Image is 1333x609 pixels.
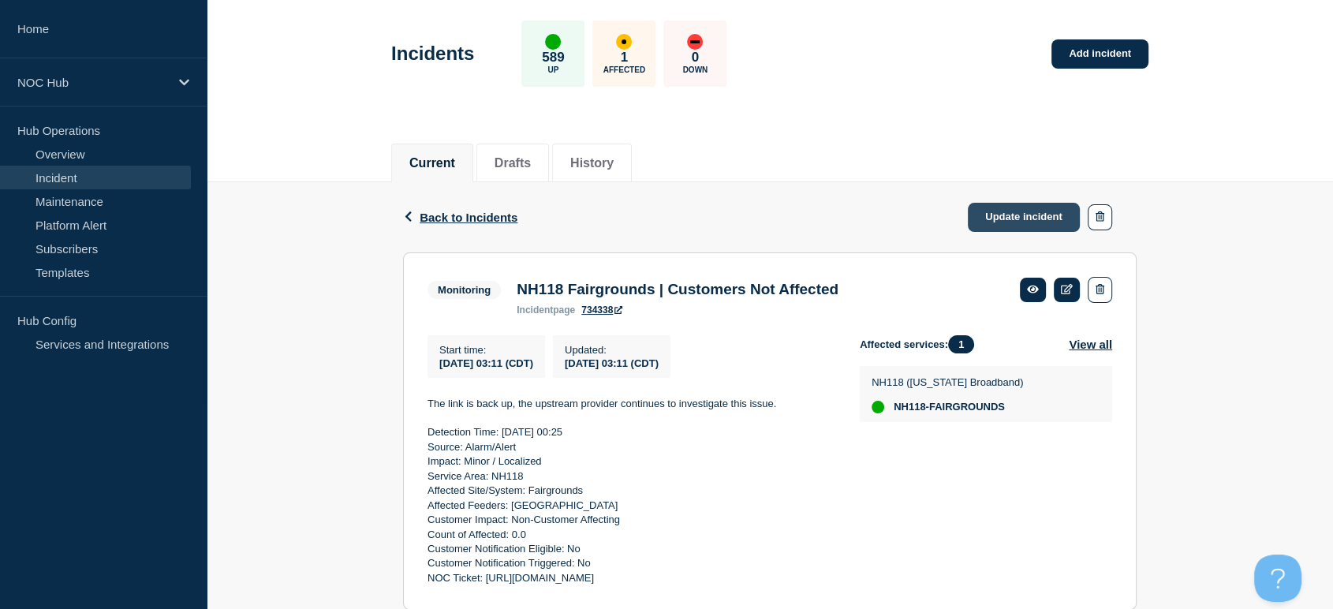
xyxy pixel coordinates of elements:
[428,425,835,439] p: Detection Time: [DATE] 00:25
[439,344,533,356] p: Start time :
[409,156,455,170] button: Current
[1254,555,1301,602] iframe: Help Scout Beacon - Open
[420,211,517,224] span: Back to Incidents
[428,528,835,542] p: Count of Affected: 0.0
[428,513,835,527] p: Customer Impact: Non-Customer Affecting
[495,156,531,170] button: Drafts
[428,499,835,513] p: Affected Feeders: [GEOGRAPHIC_DATA]
[547,65,558,74] p: Up
[683,65,708,74] p: Down
[621,50,628,65] p: 1
[517,281,838,298] h3: NH118 Fairgrounds | Customers Not Affected
[542,50,564,65] p: 589
[860,335,982,353] span: Affected services:
[517,304,575,316] p: page
[17,76,169,89] p: NOC Hub
[439,357,533,369] span: [DATE] 03:11 (CDT)
[391,43,474,65] h1: Incidents
[428,469,835,484] p: Service Area: NH118
[1051,39,1148,69] a: Add incident
[948,335,974,353] span: 1
[565,344,659,356] p: Updated :
[428,281,501,299] span: Monitoring
[428,556,835,570] p: Customer Notification Triggered: No
[616,34,632,50] div: affected
[565,356,659,369] div: [DATE] 03:11 (CDT)
[403,211,517,224] button: Back to Incidents
[968,203,1080,232] a: Update incident
[570,156,614,170] button: History
[581,304,622,316] a: 734338
[894,401,1005,413] span: NH118-FAIRGROUNDS
[1069,335,1112,353] button: View all
[517,304,553,316] span: incident
[872,401,884,413] div: up
[428,440,835,454] p: Source: Alarm/Alert
[872,376,1023,388] p: NH118 ([US_STATE] Broadband)
[545,34,561,50] div: up
[428,542,835,556] p: Customer Notification Eligible: No
[603,65,645,74] p: Affected
[428,484,835,498] p: Affected Site/System: Fairgrounds
[428,454,835,469] p: Impact: Minor / Localized
[687,34,703,50] div: down
[428,397,835,411] p: The link is back up, the upstream provider continues to investigate this issue.
[692,50,699,65] p: 0
[428,571,835,585] p: NOC Ticket: [URL][DOMAIN_NAME]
